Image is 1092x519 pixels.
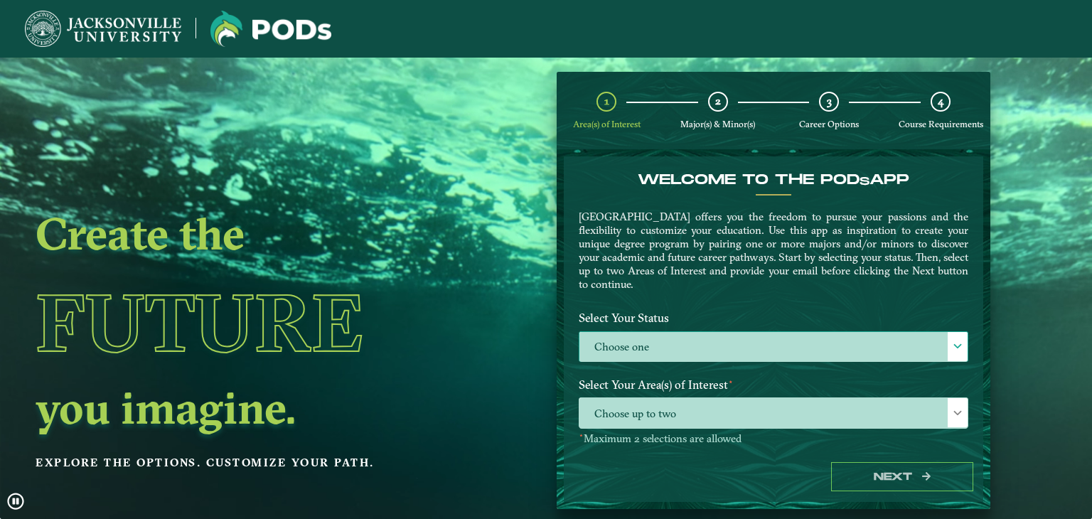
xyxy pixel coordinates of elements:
span: Major(s) & Minor(s) [680,119,755,129]
h1: Future [36,258,456,387]
p: [GEOGRAPHIC_DATA] offers you the freedom to pursue your passions and the flexibility to customize... [579,210,968,291]
p: Maximum 2 selections are allowed [579,432,968,446]
h2: you imagine. [36,387,456,427]
label: Select Your Status [568,305,979,331]
span: Course Requirements [899,119,983,129]
span: 3 [827,95,832,108]
span: Area(s) of Interest [573,119,641,129]
sup: ⋆ [579,430,584,440]
span: Career Options [799,119,859,129]
sup: ⋆ [728,376,734,387]
span: Choose up to two [579,398,968,429]
span: 1 [604,95,609,108]
h2: Create the [36,213,456,253]
img: Jacksonville University logo [25,11,181,47]
img: Jacksonville University logo [210,11,331,47]
span: 4 [938,95,943,108]
span: 2 [715,95,721,108]
h4: Welcome to the POD app [579,171,968,188]
sub: s [860,175,869,188]
p: Explore the options. Customize your path. [36,452,456,473]
label: Choose one [579,332,968,363]
button: Next [831,462,973,491]
label: Select Your Area(s) of Interest [568,372,979,398]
